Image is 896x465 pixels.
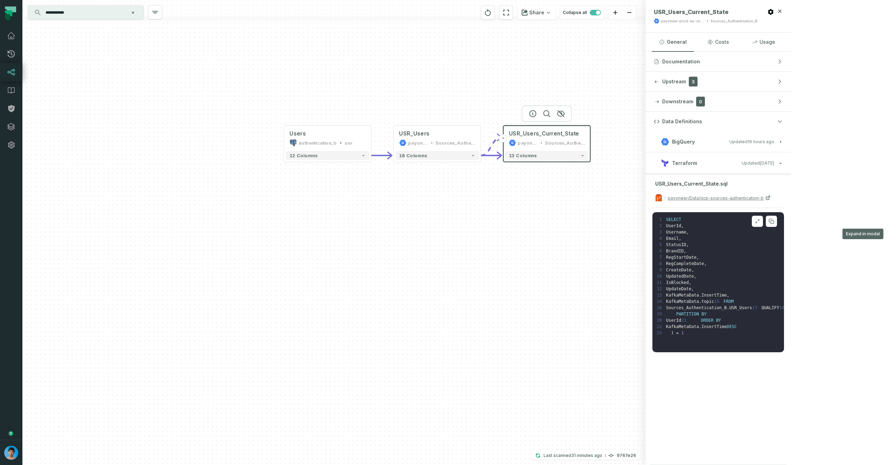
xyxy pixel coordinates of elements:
span: 17 [752,305,762,311]
div: Users [289,130,306,138]
span: KafkaMetaData [666,324,699,329]
span: Downstream [662,98,693,105]
span: 22 [657,324,666,330]
div: Sources_Authentication_B [710,19,757,24]
div: payoneer-prod-eu-svc-data-016f [661,19,704,24]
relative-time: Sep 15, 2025, 5:11 PM GMT+3 [571,453,602,458]
span: 4 [657,235,666,242]
button: BigQueryUpdated[DATE] 1:02:30 AM [654,137,783,146]
span: 12 columns [289,153,317,158]
span: payoneer/Data/gcp-sources-authentication-b [668,195,764,201]
span: 14 [657,298,666,305]
span: , [684,249,686,254]
span: 13 columns [509,153,537,158]
span: BY [701,312,706,317]
div: Tooltip anchor [8,430,14,437]
div: payoneer-prod-eu-svc-data-016f [408,139,428,146]
span: , [727,293,729,298]
button: Collapse all [560,6,604,20]
span: , [686,230,689,235]
span: 2 [657,223,666,229]
span: BigQuery [672,138,695,145]
span: SELECT [666,217,681,222]
span: InsertTime [701,324,727,329]
span: topic [701,299,714,304]
span: = [676,331,679,335]
span: Terraform [672,160,697,167]
span: 1 [681,331,684,335]
button: Costs [697,33,739,51]
span: , [691,268,694,272]
div: Sources_Authentication_B [545,139,585,146]
button: Last scanned[DATE] 5:11:09 PM9767e26 [531,451,640,460]
span: DESC [727,324,737,329]
span: Email [666,236,679,241]
div: Sources_Authentication_B [435,139,475,146]
img: avatar of Omri Ildis [4,446,18,460]
span: 6 [657,248,666,254]
span: 18 columns [399,153,427,158]
a: payoneer/Data/gcp-sources-authentication-b [668,192,771,203]
div: TerraformUpdated[DATE] 9:18:49 AM [645,174,791,359]
span: Documentation [662,58,700,65]
span: Sources_Authentication_B [666,305,727,310]
button: Downstream0 [645,92,791,111]
p: Last scanned [544,452,602,459]
button: zoom in [608,6,622,20]
span: IsBlocked [666,280,689,285]
span: , [696,255,699,260]
span: BY [716,318,721,323]
button: Share [517,6,555,20]
span: , [679,236,681,241]
span: , [694,274,696,279]
span: , [704,261,706,266]
span: USR_Users_Current_State [509,130,579,138]
span: Data Definitions [662,118,702,125]
span: 5 [657,242,666,248]
div: usr [345,139,352,146]
span: RegCompleteDate [666,261,704,266]
span: 21 [681,317,691,324]
span: 19 [657,311,666,317]
span: USR_Users_Current_State [654,8,728,15]
span: UpdatedDate [666,274,694,279]
h4: 9767e26 [617,453,636,458]
span: UpdateDate [666,286,691,291]
span: 9 [657,267,666,273]
div: payoneer-prod-eu-svc-data-016f [518,139,538,146]
button: Usage [742,33,785,51]
span: PARTITION [676,312,699,317]
span: ) [671,331,673,335]
span: 18 [779,305,789,311]
button: + [499,134,507,142]
div: authentication_b [299,139,337,146]
span: 8 [657,261,666,267]
button: zoom out [622,6,636,20]
span: , [689,280,691,285]
span: 0 [696,97,705,106]
span: 7 [657,254,666,261]
button: TerraformUpdated[DATE] 9:18:49 AM [654,158,783,168]
span: . [727,305,729,310]
button: Upstream3 [645,72,791,91]
span: StatusID [666,242,686,247]
span: CreateDate [666,268,691,272]
span: USR_Users_Current_State.sql [655,181,728,187]
button: General [652,33,694,51]
span: KafkaMetaData [666,299,699,304]
code: QUALIFY UserId [657,217,837,335]
span: KafkaMetaData [666,293,699,298]
span: InsertTime [701,293,727,298]
span: 3 [689,77,698,86]
button: Clear search query [129,9,136,16]
span: UserId [666,223,681,228]
span: 23 [657,330,666,336]
span: 20 [657,317,666,324]
span: 13 [657,292,666,298]
span: FROM [723,299,734,304]
span: Updated [729,139,774,144]
span: Upstream [662,78,686,85]
span: 16 [657,305,666,311]
span: ORDER [701,318,713,323]
span: . [699,293,701,298]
